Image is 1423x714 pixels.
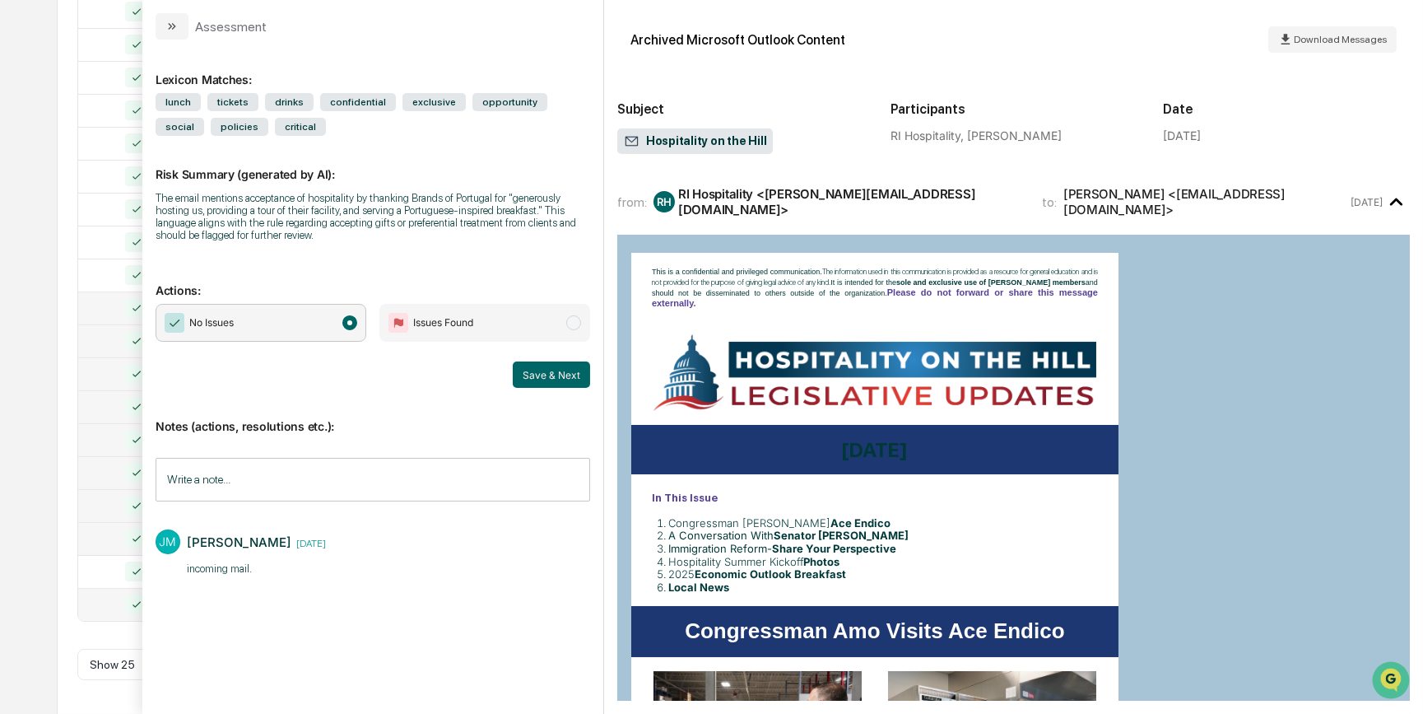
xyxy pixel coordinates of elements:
div: [PERSON_NAME] [187,534,291,550]
h2: Date [1163,101,1410,117]
button: Start new chat [280,131,300,151]
span: exclusive [402,93,466,111]
div: Archived Microsoft Outlook Content [630,32,845,48]
h2: Participants [891,101,1137,117]
a: Powered byPylon [116,278,199,292]
span: to: [1042,194,1057,210]
div: 🗄️ [119,209,133,222]
p: Actions: [156,264,590,297]
time: Friday, August 22, 2025 at 2:24:14 PM CDT [291,535,326,549]
button: Save & Next [513,362,590,388]
li: Hospitality Summer Kickoff [668,556,1098,569]
span: The information used in this communication is provided as a resource for general education and is... [652,267,1098,287]
span: confidential [320,93,396,111]
div: Assessment [195,19,267,35]
li: 2025 [668,568,1098,581]
span: policies [211,118,268,136]
div: JM [156,530,180,554]
div: 🖐️ [16,209,30,222]
div: Lexicon Matches: [156,53,590,86]
span: Economic Outlook Breakfast [695,567,846,581]
span: Pylon [164,279,199,292]
img: Flag [388,313,408,333]
div: RI Hospitality, [PERSON_NAME] [891,128,1137,142]
div: Start new chat [56,126,270,142]
button: Download Messages [1268,26,1397,53]
span: [DATE] [841,437,908,462]
p: Risk Summary (generated by AI): [156,147,590,181]
span: Immigration Reform- [668,542,772,555]
h2: Subject [617,101,864,117]
div: RI Hospitality <[PERSON_NAME][EMAIL_ADDRESS][DOMAIN_NAME]> [678,186,1022,217]
span: Share Your Perspective [772,542,896,555]
span: lunch [156,93,201,111]
span: Attestations [136,208,204,224]
div: [DATE] [1163,128,1201,142]
a: 🖐️Preclearance [10,201,113,231]
span: In This Issue [652,492,718,504]
div: 🔎 [16,240,30,254]
span: social [156,118,204,136]
span: Data Lookup [33,239,104,255]
span: Photos [803,555,839,568]
li: Congressman [PERSON_NAME] [668,517,1098,530]
time: Monday, August 18, 2025 at 3:05:41 PM [1351,196,1383,208]
span: tickets [207,93,258,111]
span: Issues Found [413,315,473,331]
span: Hospitality on the Hill [624,133,766,150]
div: The email mentions acceptance of hospitality by thanking Brands of Portugal for "generously hosti... [156,192,590,241]
a: 🗄️Attestations [113,201,211,231]
img: 1746055101610-c473b297-6a78-478c-a979-82029cc54cd1 [16,126,46,156]
div: RH [653,191,675,212]
span: It is intended for the [830,278,896,287]
span: critical [275,118,326,136]
img: Checkmark [165,313,184,333]
span: Senator [PERSON_NAME] [774,529,909,542]
span: This is a confidential and privileged communication. [652,268,822,276]
p: Notes (actions, resolutions etc.): [156,399,590,433]
h1: Congressman Amo Visits Ace Endico [652,618,1098,644]
span: No Issues [189,315,234,331]
span: Local News [668,581,729,594]
iframe: Open customer support [1370,660,1415,704]
span: Download Messages [1294,34,1387,45]
span: sole and exclusive use of [PERSON_NAME] members [896,278,1086,287]
p: How can we help? [16,35,300,61]
span: Ace Endico [830,516,891,530]
span: from: [617,194,647,210]
span: Preclearance [33,208,106,224]
a: 🔎Data Lookup [10,232,110,262]
span: opportunity [472,93,547,111]
div: [PERSON_NAME] <[EMAIL_ADDRESS][DOMAIN_NAME]> [1063,186,1348,217]
span: drinks [265,93,314,111]
p: incoming mail.​ [187,561,326,577]
span: A Conversation With [668,529,774,542]
div: We're available if you need us! [56,142,208,156]
span: Please do not forward or share this message externally. [652,287,1098,308]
